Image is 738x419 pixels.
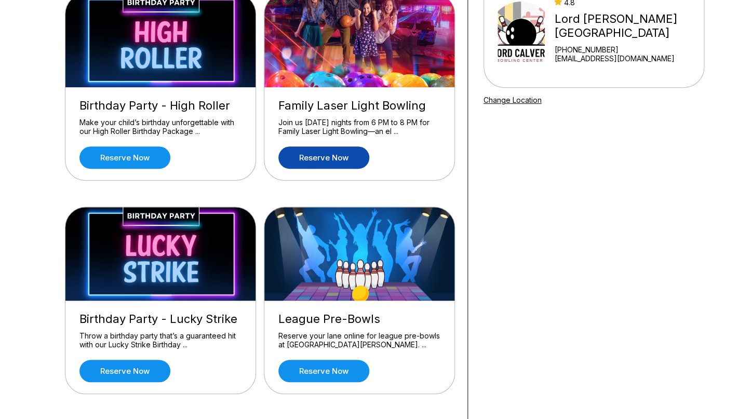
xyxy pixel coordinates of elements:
[484,96,542,104] a: Change Location
[79,360,170,382] a: Reserve now
[278,146,369,169] a: Reserve now
[79,312,241,326] div: Birthday Party - Lucky Strike
[278,331,440,349] div: Reserve your lane online for league pre-bowls at [GEOGRAPHIC_DATA][PERSON_NAME]. ...
[278,360,369,382] a: Reserve now
[264,207,455,301] img: League Pre-Bowls
[79,118,241,136] div: Make your child’s birthday unforgettable with our High Roller Birthday Package ...
[278,312,440,326] div: League Pre-Bowls
[278,99,440,113] div: Family Laser Light Bowling
[278,118,440,136] div: Join us [DATE] nights from 6 PM to 8 PM for Family Laser Light Bowling—an el ...
[79,331,241,349] div: Throw a birthday party that’s a guaranteed hit with our Lucky Strike Birthday ...
[65,207,257,301] img: Birthday Party - Lucky Strike
[79,99,241,113] div: Birthday Party - High Roller
[554,54,699,63] a: [EMAIL_ADDRESS][DOMAIN_NAME]
[79,146,170,169] a: Reserve now
[554,12,699,40] div: Lord [PERSON_NAME][GEOGRAPHIC_DATA]
[554,45,699,54] div: [PHONE_NUMBER]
